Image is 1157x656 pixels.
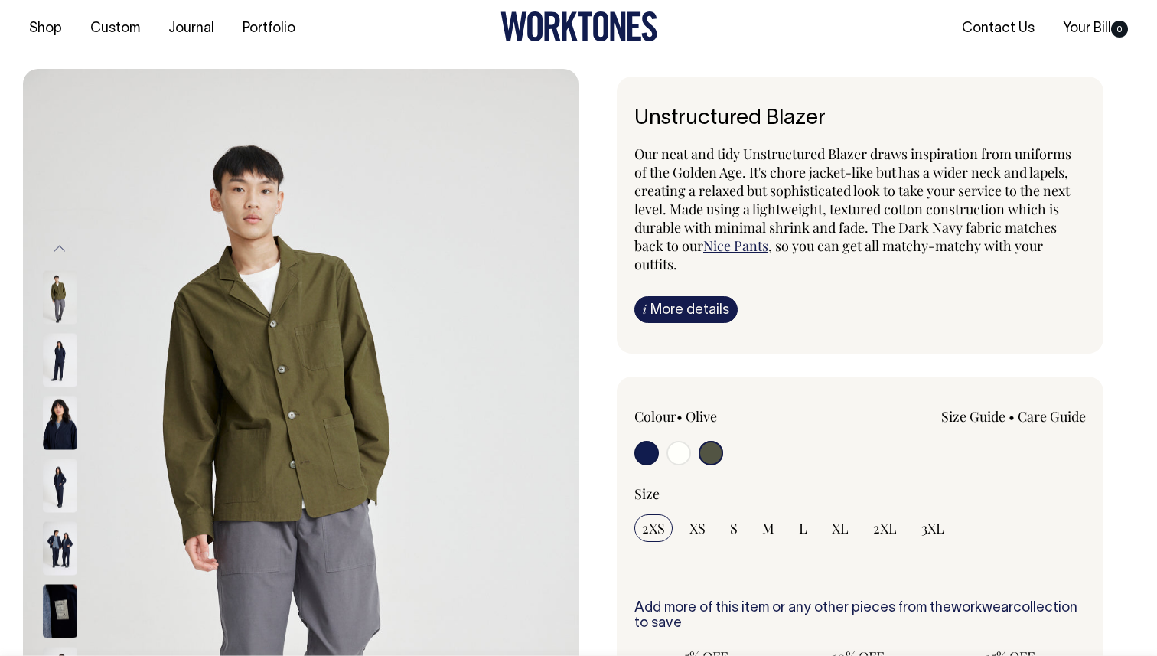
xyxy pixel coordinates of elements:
a: Care Guide [1018,407,1086,426]
img: dark-navy [43,397,77,450]
span: 3XL [921,519,944,537]
input: S [722,514,745,542]
a: Custom [84,16,146,41]
span: , so you can get all matchy-matchy with your outfits. [634,237,1043,273]
img: dark-navy [43,585,77,638]
a: Journal [162,16,220,41]
input: 3XL [914,514,952,542]
a: Size Guide [941,407,1005,426]
input: XS [682,514,713,542]
span: S [730,519,738,537]
span: • [676,407,683,426]
a: Portfolio [236,16,301,41]
button: Previous [48,232,71,266]
span: Our neat and tidy Unstructured Blazer draws inspiration from uniforms of the Golden Age. It's cho... [634,145,1071,255]
input: 2XL [865,514,904,542]
span: i [643,301,647,317]
a: iMore details [634,296,738,323]
div: Colour [634,407,815,426]
span: L [799,519,807,537]
a: Contact Us [956,16,1041,41]
input: L [791,514,815,542]
a: Your Bill0 [1057,16,1134,41]
span: XL [832,519,849,537]
input: 2XS [634,514,673,542]
span: 2XS [642,519,665,537]
h6: Add more of this item or any other pieces from the collection to save [634,601,1086,632]
h1: Unstructured Blazer [634,107,1086,131]
a: Shop [23,16,68,41]
img: dark-navy [43,459,77,513]
span: 2XL [873,519,897,537]
a: Nice Pants [703,237,768,255]
label: Olive [686,407,717,426]
a: workwear [951,602,1013,615]
span: XS [689,519,706,537]
img: dark-navy [43,522,77,576]
span: 0 [1111,21,1128,38]
img: olive [43,271,77,325]
input: XL [824,514,856,542]
img: dark-navy [43,334,77,387]
div: Size [634,485,1086,503]
span: M [762,519,774,537]
span: • [1009,407,1015,426]
input: M [754,514,782,542]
